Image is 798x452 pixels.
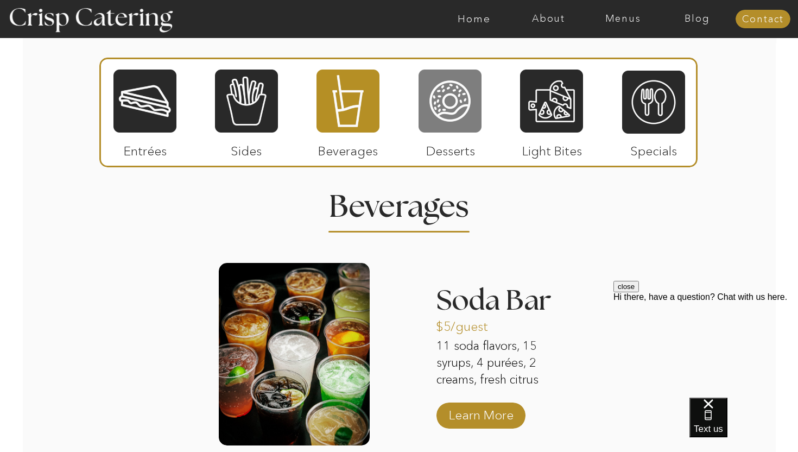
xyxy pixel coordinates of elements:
[613,281,798,411] iframe: podium webchat widget prompt
[516,133,588,164] p: Light Bites
[414,133,486,164] p: Desserts
[328,192,470,213] h2: Beverages
[445,397,517,428] a: Learn More
[511,14,586,24] a: About
[736,14,790,25] a: Contact
[689,398,798,452] iframe: podium webchat widget bubble
[436,338,572,390] p: 11 soda flavors, 15 syrups, 4 purées, 2 creams, fresh citrus
[437,14,511,24] a: Home
[109,133,181,164] p: Entrées
[312,133,384,164] p: Beverages
[586,14,660,24] a: Menus
[436,287,587,317] h3: Soda Bar
[617,133,689,164] p: Specials
[210,133,282,164] p: Sides
[436,308,508,340] p: $5/guest
[660,14,734,24] a: Blog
